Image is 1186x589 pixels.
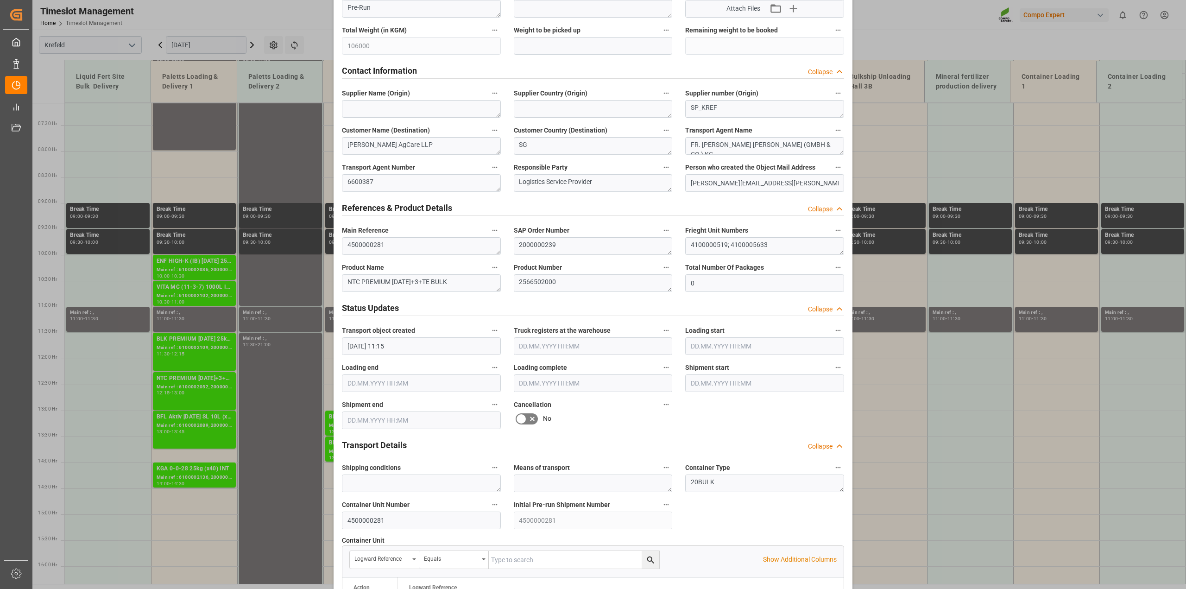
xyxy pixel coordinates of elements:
span: Supplier Country (Origin) [514,89,587,98]
button: Remaining weight to be booked [832,24,844,36]
span: Transport Agent Number [342,163,415,172]
span: Weight to be picked up [514,25,580,35]
h2: Contact Information [342,64,417,77]
button: Responsible Party [660,161,672,173]
span: Total Weight (in KGM) [342,25,407,35]
button: Product Number [660,261,672,273]
button: Loading start [832,324,844,336]
span: Attach Files [726,4,760,13]
button: Main Reference [489,224,501,236]
span: Responsible Party [514,163,568,172]
button: Total Number Of Packages [832,261,844,273]
button: Shipping conditions [489,462,501,474]
span: Cancellation [514,400,551,410]
span: Loading complete [514,363,567,373]
textarea: 4500000281 [342,237,501,255]
button: Container Type [832,462,844,474]
textarea: FR. [PERSON_NAME] [PERSON_NAME] (GMBH & CO.) KG [685,137,844,155]
textarea: SP_KREF [685,100,844,118]
span: Transport object created [342,326,415,336]
textarea: 6600387 [342,174,501,192]
button: Customer Country (Destination) [660,124,672,136]
span: Initial Pre-run Shipment Number [514,500,610,510]
input: DD.MM.YYYY HH:MM [514,337,673,355]
button: Loading end [489,361,501,374]
button: SAP Order Number [660,224,672,236]
span: Frieght Unit Numbers [685,226,748,235]
input: Type to search [489,551,659,569]
button: Shipment end [489,399,501,411]
button: Truck registers at the warehouse [660,324,672,336]
div: Collapse [808,442,833,451]
span: Loading end [342,363,379,373]
textarea: SG [514,137,673,155]
button: search button [642,551,659,569]
button: Weight to be picked up [660,24,672,36]
button: Initial Pre-run Shipment Number [660,499,672,511]
textarea: NTC PREMIUM [DATE]+3+TE BULK [342,274,501,292]
h2: Status Updates [342,302,399,314]
span: Container Type [685,463,730,473]
textarea: Logistics Service Provider [514,174,673,192]
span: Supplier Name (Origin) [342,89,410,98]
div: Collapse [808,67,833,77]
button: Supplier number (Origin) [832,87,844,99]
span: Total Number Of Packages [685,263,764,272]
button: Product Name [489,261,501,273]
span: Main Reference [342,226,389,235]
input: DD.MM.YYYY HH:MM [685,337,844,355]
div: Equals [424,552,479,563]
span: Truck registers at the warehouse [514,326,611,336]
button: Supplier Name (Origin) [489,87,501,99]
span: Transport Agent Name [685,126,752,135]
input: DD.MM.YYYY HH:MM [342,337,501,355]
span: Person who created the Object Mail Address [685,163,815,172]
button: Customer Name (Destination) [489,124,501,136]
span: Customer Name (Destination) [342,126,430,135]
textarea: [PERSON_NAME] AgCare LLP [342,137,501,155]
span: Container Unit [342,536,385,545]
div: Collapse [808,304,833,314]
textarea: 20BULK [685,475,844,492]
textarea: 4100000519; 4100005633 [685,237,844,255]
div: Logward Reference [354,552,409,563]
span: Container Unit Number [342,500,410,510]
span: Shipment end [342,400,383,410]
span: Product Name [342,263,384,272]
span: Shipment start [685,363,729,373]
button: Shipment start [832,361,844,374]
h2: References & Product Details [342,202,452,214]
span: Remaining weight to be booked [685,25,778,35]
span: Customer Country (Destination) [514,126,607,135]
input: DD.MM.YYYY HH:MM [342,412,501,429]
button: Means of transport [660,462,672,474]
span: SAP Order Number [514,226,569,235]
button: open menu [350,551,419,569]
input: DD.MM.YYYY HH:MM [685,374,844,392]
button: Container Unit Number [489,499,501,511]
p: Show Additional Columns [763,555,837,564]
button: open menu [419,551,489,569]
span: Supplier number (Origin) [685,89,758,98]
span: No [543,414,551,424]
span: Loading start [685,326,725,336]
button: Transport object created [489,324,501,336]
span: Shipping conditions [342,463,401,473]
button: Supplier Country (Origin) [660,87,672,99]
div: Collapse [808,204,833,214]
button: Transport Agent Number [489,161,501,173]
button: Total Weight (in KGM) [489,24,501,36]
input: DD.MM.YYYY HH:MM [514,374,673,392]
button: Transport Agent Name [832,124,844,136]
textarea: 2000000239 [514,237,673,255]
span: Means of transport [514,463,570,473]
input: DD.MM.YYYY HH:MM [342,374,501,392]
button: Cancellation [660,399,672,411]
span: Product Number [514,263,562,272]
button: Person who created the Object Mail Address [832,161,844,173]
button: Loading complete [660,361,672,374]
textarea: 2566502000 [514,274,673,292]
button: Frieght Unit Numbers [832,224,844,236]
h2: Transport Details [342,439,407,451]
